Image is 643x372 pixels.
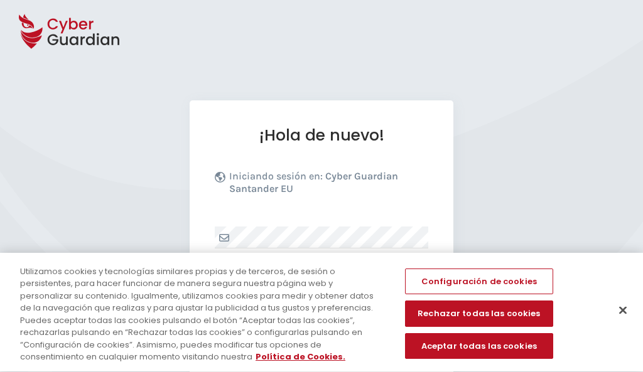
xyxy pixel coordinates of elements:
[609,297,637,324] button: Cerrar
[405,268,553,295] button: Configuración de cookies, Abre el cuadro de diálogo del centro de preferencias.
[20,265,386,363] div: Utilizamos cookies y tecnologías similares propias y de terceros, de sesión o persistentes, para ...
[405,333,553,359] button: Aceptar todas las cookies
[405,301,553,327] button: Rechazar todas las cookies
[215,125,428,145] h1: ¡Hola de nuevo!
[229,170,398,194] b: Cyber Guardian Santander EU
[256,351,345,363] a: Más información sobre su privacidad, se abre en una nueva pestaña
[229,170,425,201] p: Iniciando sesión en:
